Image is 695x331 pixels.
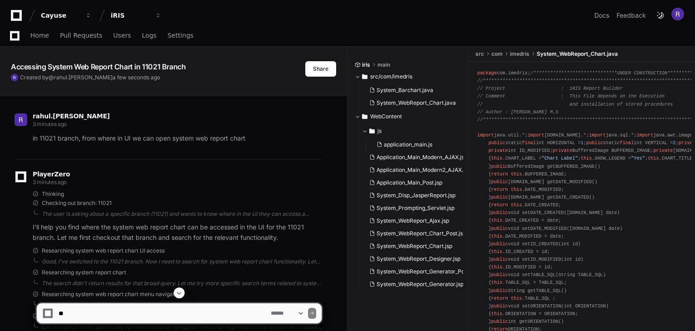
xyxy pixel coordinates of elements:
[113,74,160,81] span: a few seconds ago
[489,140,505,146] span: public
[477,70,497,76] span: package
[42,280,322,287] div: The search didn't return results for that broad query. Let me try more specific search terms rela...
[581,140,583,146] span: 1
[30,25,49,46] a: Home
[366,214,463,227] button: System_WebReport_Ajax.jsp
[305,61,336,77] button: Share
[377,166,470,174] span: Application_Main_Modern2_AJAX.jsp
[11,62,186,71] app-text-character-animate: Accessing System Web Report Chart in 11021 Branch
[30,33,49,38] span: Home
[33,179,67,185] span: 3 minutes ago
[581,156,592,161] span: this
[666,301,690,326] iframe: Open customer support
[42,210,322,218] div: The user is asking about a specific branch (11021) and wants to know where in the UI they can acc...
[489,148,508,153] span: private
[377,255,460,263] span: System_WebReport_Designer.jsp
[362,61,370,68] span: iris
[366,278,463,291] button: System_WebReport_Generator.jsp
[42,190,64,198] span: Thinking
[366,151,463,164] button: Application_Main_Modern_AJAX.jsp
[113,33,131,38] span: Users
[594,11,609,20] a: Docs
[477,102,673,107] span: // and installation of stored procedures
[33,222,322,243] p: I'll help you find where the system web report chart can be accessed in the UI for the 11021 bran...
[537,50,618,58] span: System_WebReport_Chart.java
[673,140,675,146] span: 2
[522,140,536,146] span: final
[491,257,508,262] span: public
[377,204,455,212] span: System_Prompting_Servlet.jsp
[366,265,463,278] button: System_WebReport_Generator_Post.jsp
[33,121,67,127] span: 3 minutes ago
[377,230,466,237] span: System_WebReport_Chart_Post.jsp
[362,111,367,122] svg: Directory
[553,148,572,153] span: private
[491,226,508,231] span: public
[511,171,522,177] span: this
[477,86,622,91] span: // Project : iRIS Report Builder
[636,132,653,138] span: import
[671,8,684,20] img: ACg8ocKxoTNpu8cko3VVIlE-uvSAFwx5xy-EUfJtJtwub5Z8TiBWDg=s96-c
[491,202,508,208] span: return
[377,243,452,250] span: System_WebReport_Chart.jsp
[366,97,456,109] button: System_WebReport_Chart.java
[11,74,18,81] img: ACg8ocKxoTNpu8cko3VVIlE-uvSAFwx5xy-EUfJtJtwub5Z8TiBWDg=s96-c
[377,179,442,186] span: Application_Main_Post.jsp
[377,99,456,107] span: System_WebReport_Chart.java
[15,113,27,126] img: ACg8ocKxoTNpu8cko3VVIlE-uvSAFwx5xy-EUfJtJtwub5Z8TiBWDg=s96-c
[491,218,503,223] span: this
[107,7,165,24] button: iRIS
[491,264,503,270] span: this
[491,171,508,177] span: return
[37,7,95,24] button: Cayuse
[33,171,70,177] span: PlayerZero
[366,202,463,214] button: System_Prompting_Servlet.jsp
[377,127,382,135] span: js
[384,141,432,148] span: application_main.js
[491,187,508,192] span: return
[366,176,463,189] button: Application_Main_Post.jsp
[586,140,603,146] span: public
[648,156,659,161] span: this
[511,202,522,208] span: this
[491,164,508,169] span: public
[631,156,645,161] span: "Yes"
[491,50,503,58] span: com
[377,61,390,68] span: main
[477,109,558,115] span: // Author : [PERSON_NAME] M.S
[33,112,110,120] span: rahul.[PERSON_NAME]
[366,253,463,265] button: System_WebReport_Designer.jsp
[366,164,463,176] button: Application_Main_Modern2_AJAX.jsp
[167,33,193,38] span: Settings
[475,50,484,58] span: src
[491,234,503,239] span: this
[362,124,469,138] button: js
[362,71,367,82] svg: Directory
[42,269,126,276] span: Researching system report chart
[491,179,508,185] span: public
[373,138,463,151] button: application_main.js
[377,154,467,161] span: Application_Main_Modern_AJAX.jsp
[542,156,578,161] span: "Chart Label"
[491,210,508,215] span: public
[42,247,165,254] span: Researching system web report chart UI access
[370,113,402,120] span: WebContent
[142,25,157,46] a: Logs
[370,73,412,80] span: src/com/imedris
[49,74,54,81] span: @
[511,187,522,192] span: this
[60,25,102,46] a: Pull Requests
[377,281,464,288] span: System_WebReport_Generator.jsp
[620,140,634,146] span: final
[491,195,508,200] span: public
[366,84,456,97] button: System_Barchart.java
[377,217,449,224] span: System_WebReport_Ajax.jsp
[111,11,150,20] div: iRIS
[113,25,131,46] a: Users
[491,272,508,277] span: public
[142,33,157,38] span: Logs
[355,69,461,84] button: src/com/imedris
[528,132,544,138] span: import
[491,156,503,161] span: this
[491,249,503,254] span: this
